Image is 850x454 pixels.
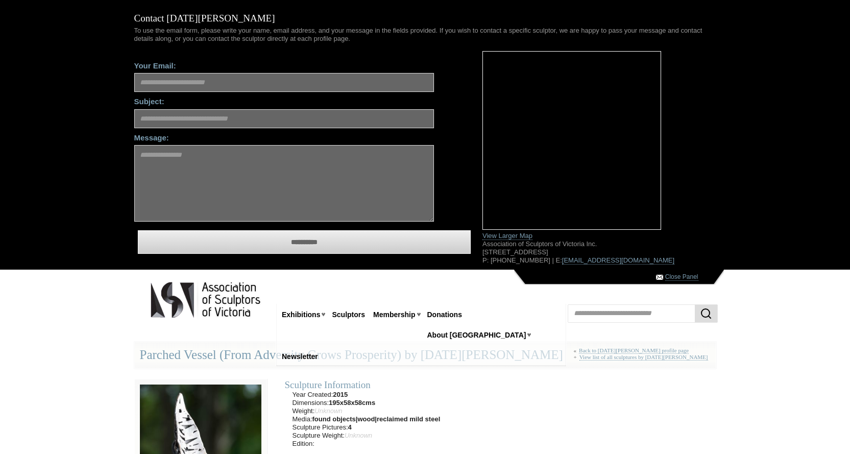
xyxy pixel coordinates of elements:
[574,347,711,365] div: « +
[293,407,441,415] li: Weight:
[369,305,419,324] a: Membership
[285,379,623,391] div: Sculpture Information
[656,275,663,280] img: Contact ASV
[482,240,716,265] p: Association of Sculptors of Victoria Inc. [STREET_ADDRESS] P: [PHONE_NUMBER] | E:
[579,347,689,354] a: Back to [DATE][PERSON_NAME] profile page
[329,399,375,407] strong: 195x58x58cms
[314,407,342,415] span: Unknown
[562,256,674,265] a: [EMAIL_ADDRESS][DOMAIN_NAME]
[134,92,467,106] label: Subject:
[134,342,716,369] div: Parched Vessel (From Adversity Grows Prosperity) by [DATE][PERSON_NAME]
[348,423,352,431] strong: 4
[293,423,441,432] li: Sculpture Pictures:
[293,440,441,448] li: Edition:
[150,280,262,320] img: logo.png
[134,27,716,43] p: To use the email form, please write your name, email address, and your message in the fields prov...
[328,305,369,324] a: Sculptors
[482,232,532,240] a: View Larger Map
[423,326,530,345] a: About [GEOGRAPHIC_DATA]
[333,391,348,398] strong: 2015
[665,273,698,281] a: Close Panel
[423,305,466,324] a: Donations
[700,307,712,320] img: Search
[345,432,372,439] span: Unknown
[579,354,708,361] a: View list of all sculptures by [DATE][PERSON_NAME]
[134,56,467,70] label: Your Email:
[293,399,441,407] li: Dimensions:
[134,128,467,142] label: Message:
[293,391,441,399] li: Year Created:
[293,432,441,440] li: Sculpture Weight:
[293,415,441,423] li: Media:
[278,347,322,366] a: Newsletter
[312,415,441,423] strong: found objects|wood|reclaimed mild steel
[278,305,324,324] a: Exhibitions
[134,13,716,27] h1: Contact [DATE][PERSON_NAME]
